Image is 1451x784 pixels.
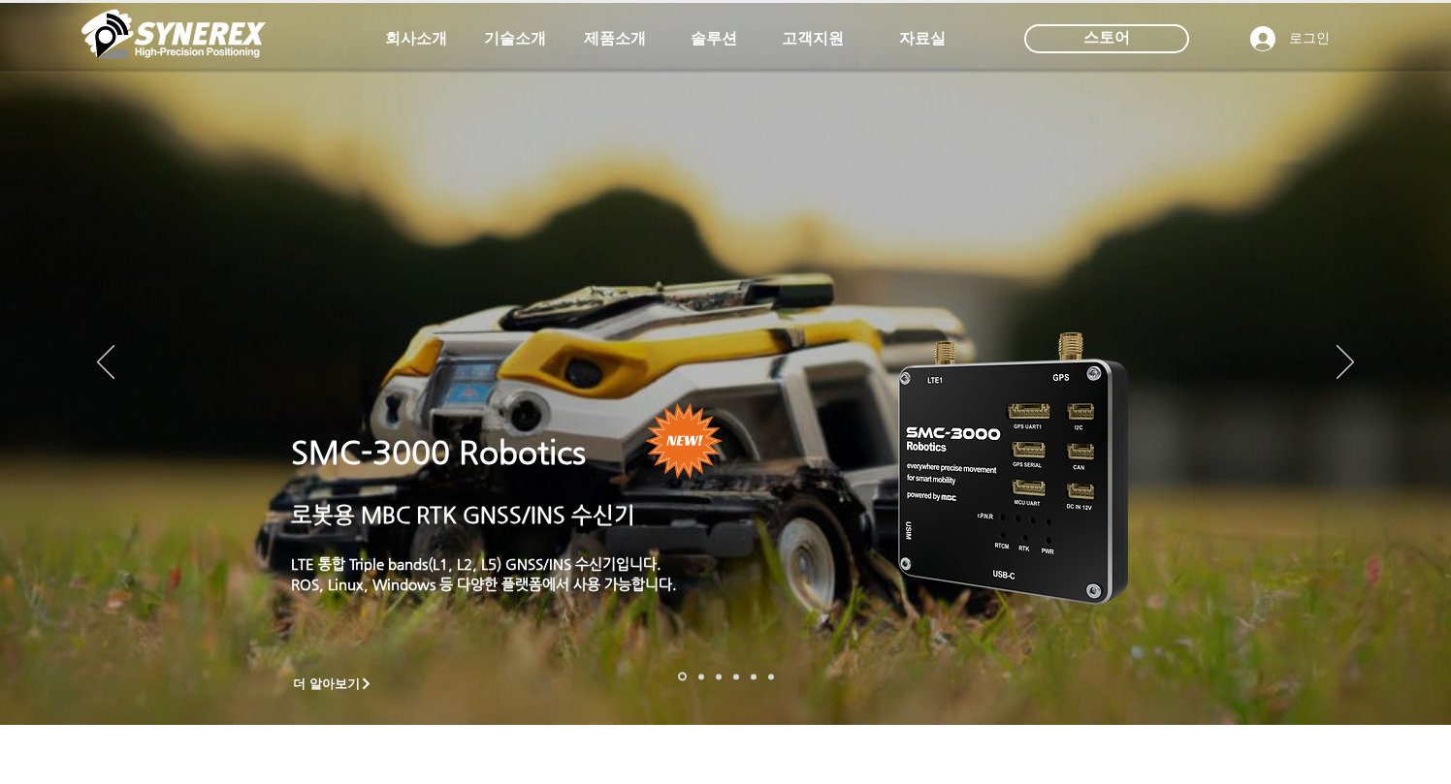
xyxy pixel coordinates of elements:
span: 더 알아보기 [293,675,360,693]
img: KakaoTalk_20241224_155801212.png [871,303,1157,628]
a: SMC-3000 Robotics [291,434,586,471]
nav: 슬라이드 [672,673,780,681]
a: 로봇- SMC 2000 [678,673,687,681]
span: 기술소개 [484,29,546,49]
button: 로그인 [1237,20,1343,57]
a: 자료실 [874,19,971,58]
span: 고객지원 [782,29,844,49]
a: 더 알아보기 [284,672,381,696]
span: 스토어 [1083,27,1130,48]
a: 회사소개 [368,19,465,58]
span: 로그인 [1282,29,1337,48]
a: 드론 8 - SMC 2000 [698,674,704,679]
button: 다음 [1337,345,1354,382]
button: 이전 [97,345,114,382]
span: 회사소개 [385,29,447,49]
a: 로봇용 MBC RTK GNSS/INS 수신기 [291,502,635,527]
img: 씨너렉스_White_simbol_대지 1.png [81,5,266,63]
span: 제품소개 [584,29,646,49]
a: ROS, Linux, Windows 등 다양한 플랫폼에서 사용 가능합니다. [291,576,677,592]
a: 솔루션 [665,19,762,58]
a: 고객지원 [764,19,861,58]
span: 솔루션 [691,29,737,49]
a: 정밀농업 [768,674,774,679]
div: 스토어 [1024,24,1189,53]
a: 기술소개 [467,19,564,58]
a: 제품소개 [566,19,663,58]
a: 로봇 [751,674,757,679]
a: LTE 통합 Triple bands(L1, L2, L5) GNSS/INS 수신기입니다. [291,555,661,572]
a: 자율주행 [733,674,739,679]
span: 자료실 [899,29,946,49]
a: 측량 IoT [716,674,722,679]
